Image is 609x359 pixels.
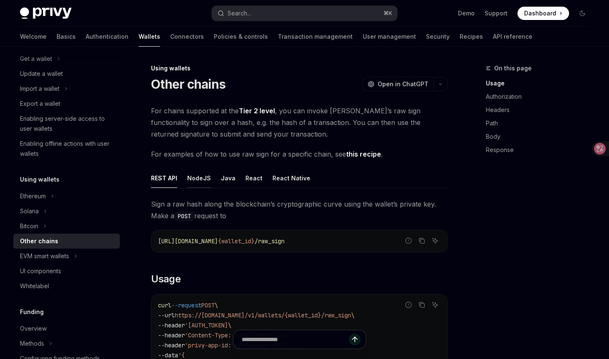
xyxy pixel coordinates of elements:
button: Open in ChatGPT [362,77,433,91]
a: Response [486,143,596,157]
a: Authentication [86,27,129,47]
span: Usage [151,272,181,286]
span: For examples of how to use raw sign for a specific chain, see . [151,148,448,160]
div: React [245,168,262,188]
div: Java [221,168,235,188]
span: --url [158,312,175,319]
span: Dashboard [524,9,556,17]
a: Support [485,9,507,17]
span: '[AUTH_TOKEN] [185,322,228,329]
div: Solana [20,206,39,216]
div: Enabling server-side access to user wallets [20,114,115,134]
div: Enabling offline actions with user wallets [20,139,115,159]
button: Toggle Solana section [13,204,120,219]
button: Toggle Bitcoin section [13,219,120,234]
button: Report incorrect code [403,299,414,310]
a: Path [486,117,596,130]
a: Demo [458,9,475,17]
button: Open search [212,6,397,21]
span: Open in ChatGPT [378,80,428,88]
a: UI components [13,264,120,279]
span: \ [215,302,218,309]
div: React Native [272,168,310,188]
button: Copy the contents from the code block [416,299,427,310]
a: API reference [493,27,532,47]
button: Send message [349,334,361,345]
button: Toggle Ethereum section [13,189,120,204]
a: this recipe [346,150,381,159]
a: Headers [486,103,596,117]
a: Enabling server-side access to user wallets [13,111,120,136]
span: --header [158,322,185,329]
a: Enabling offline actions with user wallets [13,136,120,161]
a: User management [363,27,416,47]
a: Wallets [139,27,160,47]
a: Other chains [13,234,120,249]
span: [URL][DOMAIN_NAME] [158,237,218,245]
img: dark logo [20,7,72,19]
input: Ask a question... [242,330,349,349]
span: ⌘ K [384,10,392,17]
span: For chains supported at the , you can invoke [PERSON_NAME]’s raw sign functionality to sign over ... [151,105,448,140]
div: Import a wallet [20,84,59,94]
div: Export a wallet [20,99,60,109]
a: Connectors [170,27,204,47]
div: Methods [20,339,44,349]
div: Whitelabel [20,281,49,291]
div: EVM smart wallets [20,251,69,261]
button: Ask AI [430,235,441,246]
div: Search... [228,8,251,18]
span: \ [228,322,231,329]
button: Toggle EVM smart wallets section [13,249,120,264]
span: /raw_sign [255,237,285,245]
a: Tier 2 level [239,107,275,115]
a: Whitelabel [13,279,120,294]
a: Recipes [460,27,483,47]
div: Overview [20,324,47,334]
a: Welcome [20,27,47,47]
h5: Using wallets [20,175,59,184]
span: \ [351,312,354,319]
a: Update a wallet [13,66,120,81]
button: Toggle dark mode [576,7,589,20]
code: POST [174,212,194,221]
button: Toggle Import a wallet section [13,81,120,96]
a: Basics [57,27,76,47]
h1: Other chains [151,77,225,92]
a: Policies & controls [214,27,268,47]
span: {wallet_id} [218,237,255,245]
div: Update a wallet [20,69,63,79]
span: https://[DOMAIN_NAME]/v1/wallets/{wallet_id}/raw_sign [175,312,351,319]
span: curl [158,302,171,309]
div: Ethereum [20,191,46,201]
a: Body [486,130,596,143]
a: Authorization [486,90,596,103]
div: Other chains [20,236,58,246]
span: POST [201,302,215,309]
a: Transaction management [278,27,353,47]
span: --request [171,302,201,309]
span: On this page [494,63,532,73]
div: NodeJS [187,168,211,188]
h5: Funding [20,307,44,317]
button: Report incorrect code [403,235,414,246]
div: Bitcoin [20,221,38,231]
a: Security [426,27,450,47]
button: Toggle Methods section [13,336,120,351]
button: Copy the contents from the code block [416,235,427,246]
button: Ask AI [430,299,441,310]
div: Using wallets [151,64,448,72]
a: Dashboard [517,7,569,20]
a: Overview [13,321,120,336]
a: Usage [486,77,596,90]
span: Sign a raw hash along the blockchain’s cryptographic curve using the wallet’s private key. Make a... [151,198,448,222]
div: UI components [20,266,61,276]
a: Export a wallet [13,96,120,111]
div: REST API [151,168,177,188]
